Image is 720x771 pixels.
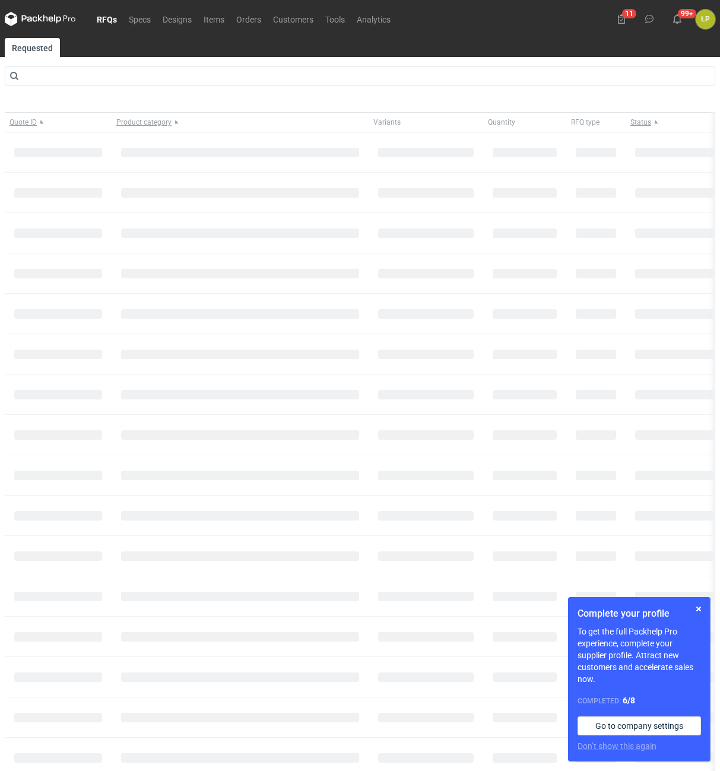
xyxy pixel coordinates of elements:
[230,12,267,26] a: Orders
[91,12,123,26] a: RFQs
[5,113,112,132] button: Quote ID
[373,118,401,127] span: Variants
[5,38,60,57] a: Requested
[630,118,651,127] span: Status
[612,9,631,28] button: 11
[571,118,600,127] span: RFQ type
[198,12,230,26] a: Items
[696,9,715,29] div: Łukasz Postawa
[578,607,701,621] h1: Complete your profile
[692,602,706,616] button: Skip for now
[112,113,369,132] button: Product category
[578,694,701,707] div: Completed:
[488,118,515,127] span: Quantity
[5,12,76,26] svg: Packhelp Pro
[123,12,157,26] a: Specs
[668,9,687,28] button: 99+
[578,716,701,735] a: Go to company settings
[157,12,198,26] a: Designs
[578,740,656,752] button: Don’t show this again
[116,118,172,127] span: Product category
[351,12,397,26] a: Analytics
[319,12,351,26] a: Tools
[578,626,701,685] p: To get the full Packhelp Pro experience, complete your supplier profile. Attract new customers an...
[9,118,37,127] span: Quote ID
[267,12,319,26] a: Customers
[623,696,635,705] strong: 6 / 8
[696,9,715,29] button: ŁP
